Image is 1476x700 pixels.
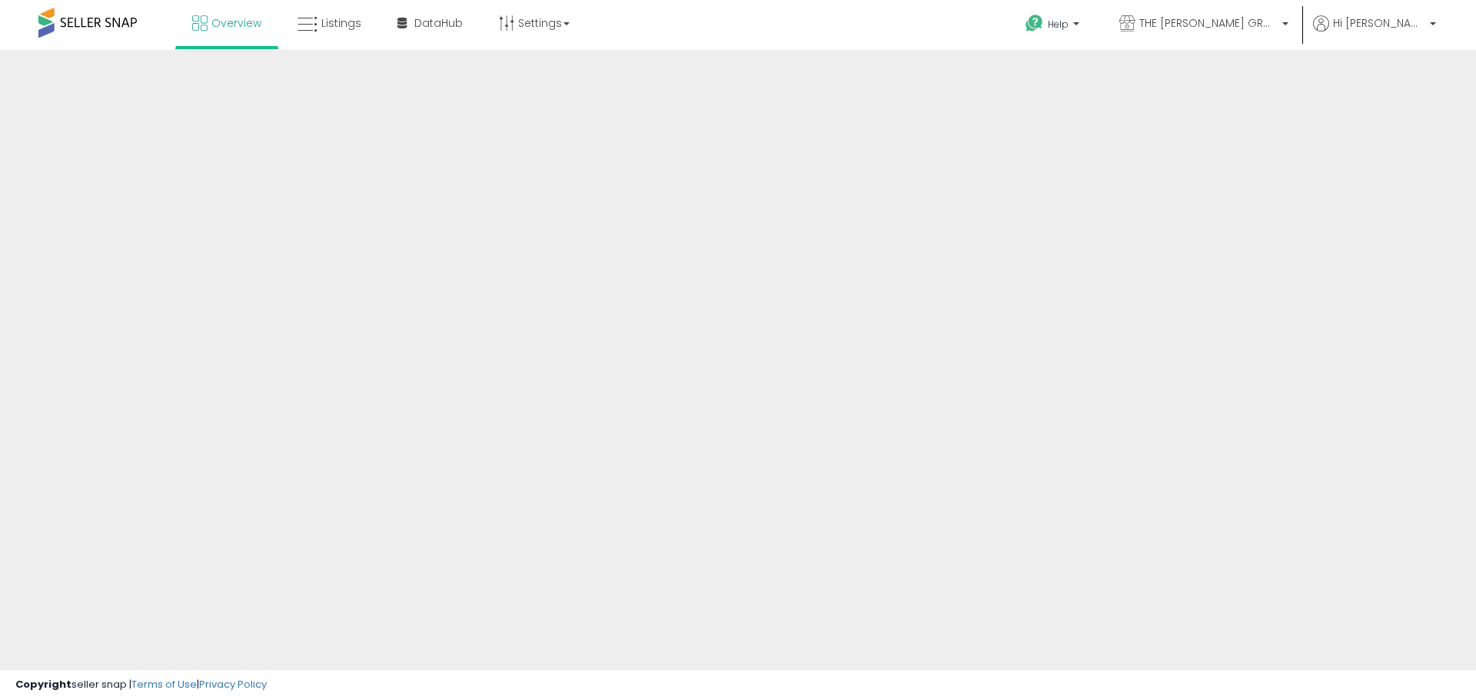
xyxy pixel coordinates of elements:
[1313,15,1436,50] a: Hi [PERSON_NAME]
[1333,15,1425,31] span: Hi [PERSON_NAME]
[15,677,71,692] strong: Copyright
[1025,14,1044,33] i: Get Help
[1139,15,1278,31] span: THE [PERSON_NAME] GROUP LTD
[15,678,267,692] div: seller snap | |
[131,677,197,692] a: Terms of Use
[1013,2,1095,50] a: Help
[1048,18,1069,31] span: Help
[321,15,361,31] span: Listings
[211,15,261,31] span: Overview
[414,15,463,31] span: DataHub
[199,677,267,692] a: Privacy Policy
